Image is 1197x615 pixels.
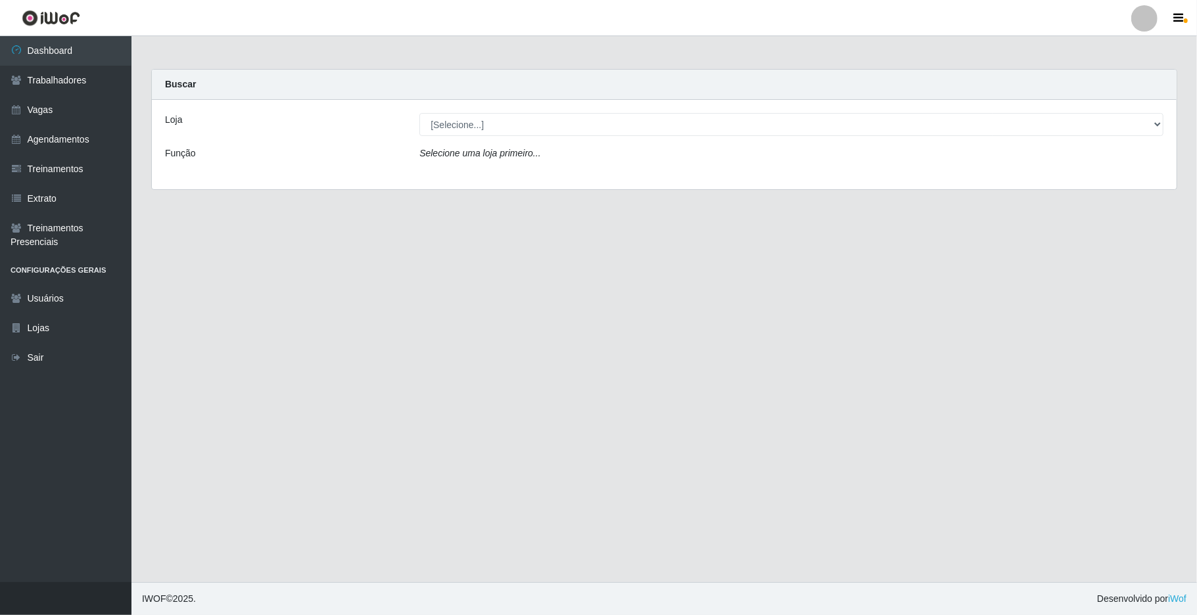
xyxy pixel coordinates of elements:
[22,10,80,26] img: CoreUI Logo
[1097,592,1186,606] span: Desenvolvido por
[142,592,196,606] span: © 2025 .
[419,148,540,158] i: Selecione uma loja primeiro...
[142,593,166,604] span: IWOF
[165,113,182,127] label: Loja
[165,79,196,89] strong: Buscar
[1168,593,1186,604] a: iWof
[165,147,196,160] label: Função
